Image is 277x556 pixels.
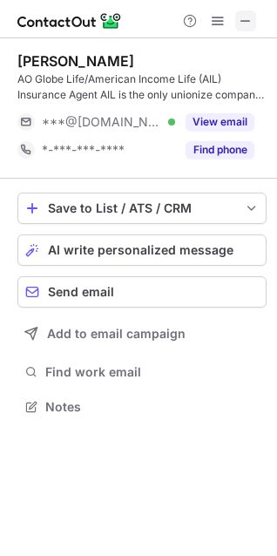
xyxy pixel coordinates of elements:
[17,234,267,266] button: AI write personalized message
[17,276,267,308] button: Send email
[45,364,260,380] span: Find work email
[42,114,162,130] span: ***@[DOMAIN_NAME]
[45,399,260,415] span: Notes
[48,201,236,215] div: Save to List / ATS / CRM
[47,327,186,341] span: Add to email campaign
[17,395,267,419] button: Notes
[186,113,254,131] button: Reveal Button
[17,193,267,224] button: save-profile-one-click
[17,71,267,103] div: AO Globe Life/American Income Life (AIL) Insurance Agent AIL is the only unionize company providi...
[17,52,134,70] div: [PERSON_NAME]
[17,360,267,384] button: Find work email
[48,285,114,299] span: Send email
[186,141,254,159] button: Reveal Button
[17,318,267,349] button: Add to email campaign
[48,243,233,257] span: AI write personalized message
[17,10,122,31] img: ContactOut v5.3.10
